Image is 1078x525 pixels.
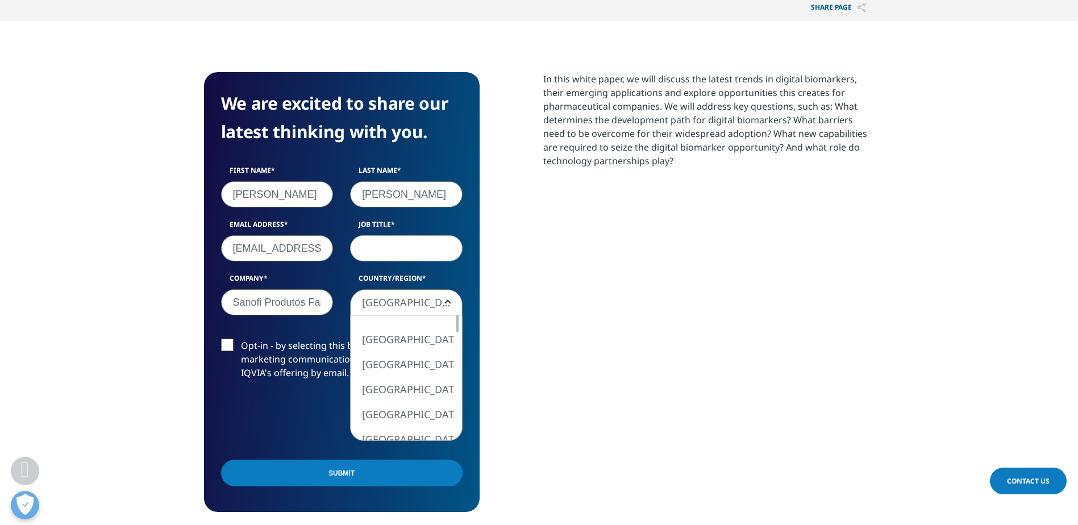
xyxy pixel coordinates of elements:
img: Share PAGE [858,3,866,13]
h4: We are excited to share our latest thinking with you. [221,89,463,146]
iframe: reCAPTCHA [221,398,394,442]
label: Last Name [350,165,463,181]
li: [GEOGRAPHIC_DATA] [351,327,454,352]
li: [GEOGRAPHIC_DATA] [351,402,454,427]
span: France [350,289,463,315]
input: Submit [221,460,463,486]
label: Company [221,273,334,289]
label: Opt-in - by selecting this box, I consent to receiving marketing communications and information a... [221,339,463,386]
label: First Name [221,165,334,181]
label: Email Address [221,219,334,235]
label: Country/Region [350,273,463,289]
label: Job Title [350,219,463,235]
li: [GEOGRAPHIC_DATA] [351,352,454,377]
button: Open Preferences [11,491,39,519]
li: [GEOGRAPHIC_DATA] [351,377,454,402]
div: In this white paper, we will discuss the latest trends in digital biomarkers, their emerging appl... [543,72,875,168]
span: France [351,290,462,316]
span: Contact Us [1007,476,1050,486]
li: [GEOGRAPHIC_DATA] [351,427,454,452]
a: Contact Us [990,468,1067,494]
